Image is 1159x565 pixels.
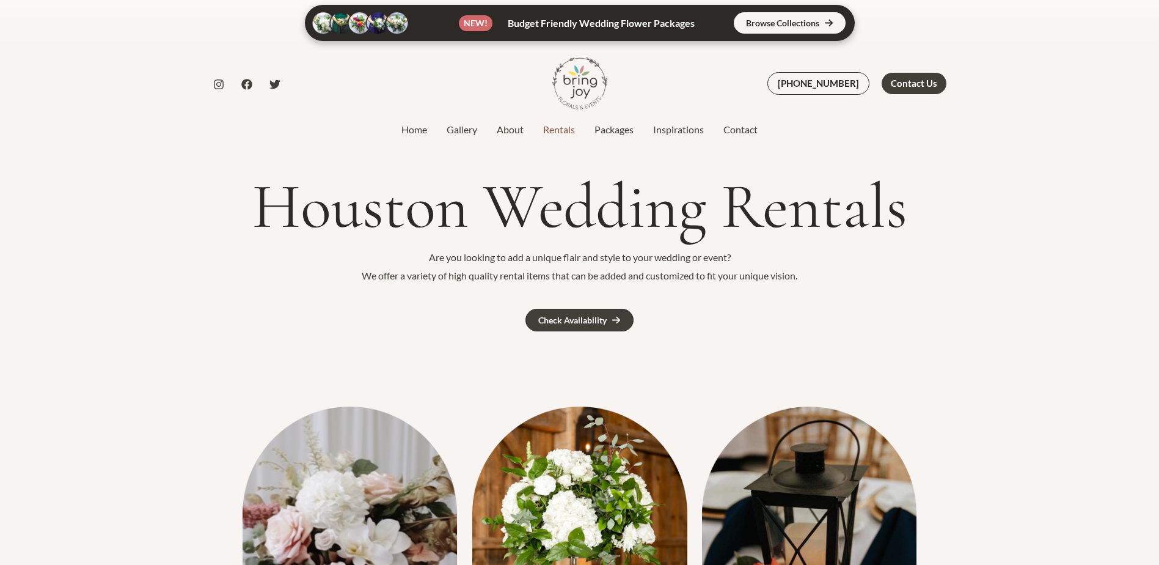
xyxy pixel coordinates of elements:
[714,122,767,137] a: Contact
[392,120,767,139] nav: Site Navigation
[767,72,869,95] a: [PHONE_NUMBER]
[392,122,437,137] a: Home
[241,79,252,90] a: Facebook
[525,309,634,331] a: Check Availability
[643,122,714,137] a: Inspirations
[269,79,280,90] a: Twitter
[585,122,643,137] a: Packages
[538,316,607,325] div: Check Availability
[552,56,607,111] img: Bring Joy
[213,172,946,242] h1: Houston Wedding Rentals
[533,122,585,137] a: Rentals
[213,79,224,90] a: Instagram
[437,122,487,137] a: Gallery
[213,248,946,284] p: Are you looking to add a unique flair and style to your wedding or event? We offer a variety of h...
[487,122,533,137] a: About
[882,73,946,94] a: Contact Us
